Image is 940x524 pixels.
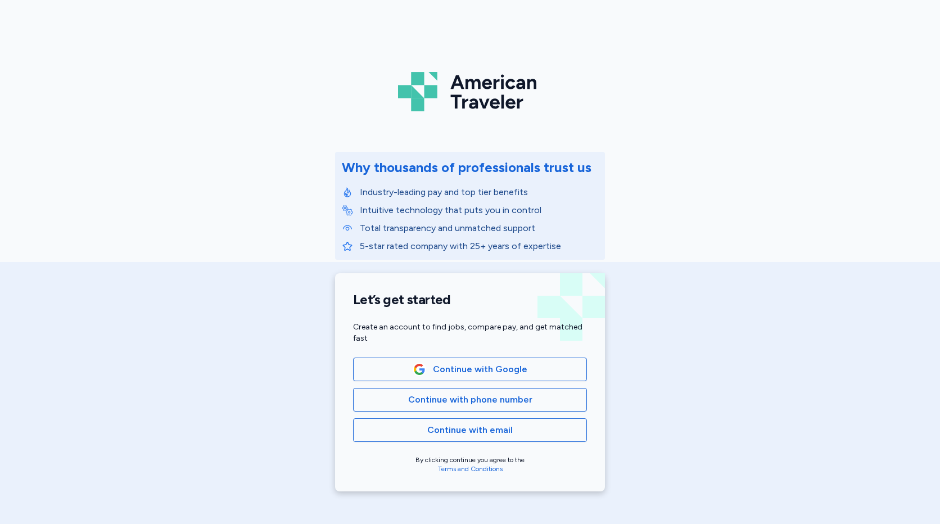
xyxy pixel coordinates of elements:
[353,455,587,473] div: By clicking continue you agree to the
[408,393,532,406] span: Continue with phone number
[353,358,587,381] button: Google LogoContinue with Google
[360,240,598,253] p: 5-star rated company with 25+ years of expertise
[353,388,587,412] button: Continue with phone number
[342,159,591,177] div: Why thousands of professionals trust us
[427,423,513,437] span: Continue with email
[433,363,527,376] span: Continue with Google
[438,465,503,473] a: Terms and Conditions
[413,363,426,376] img: Google Logo
[353,291,587,308] h1: Let’s get started
[360,222,598,235] p: Total transparency and unmatched support
[398,67,542,116] img: Logo
[353,322,587,344] div: Create an account to find jobs, compare pay, and get matched fast
[360,186,598,199] p: Industry-leading pay and top tier benefits
[360,204,598,217] p: Intuitive technology that puts you in control
[353,418,587,442] button: Continue with email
